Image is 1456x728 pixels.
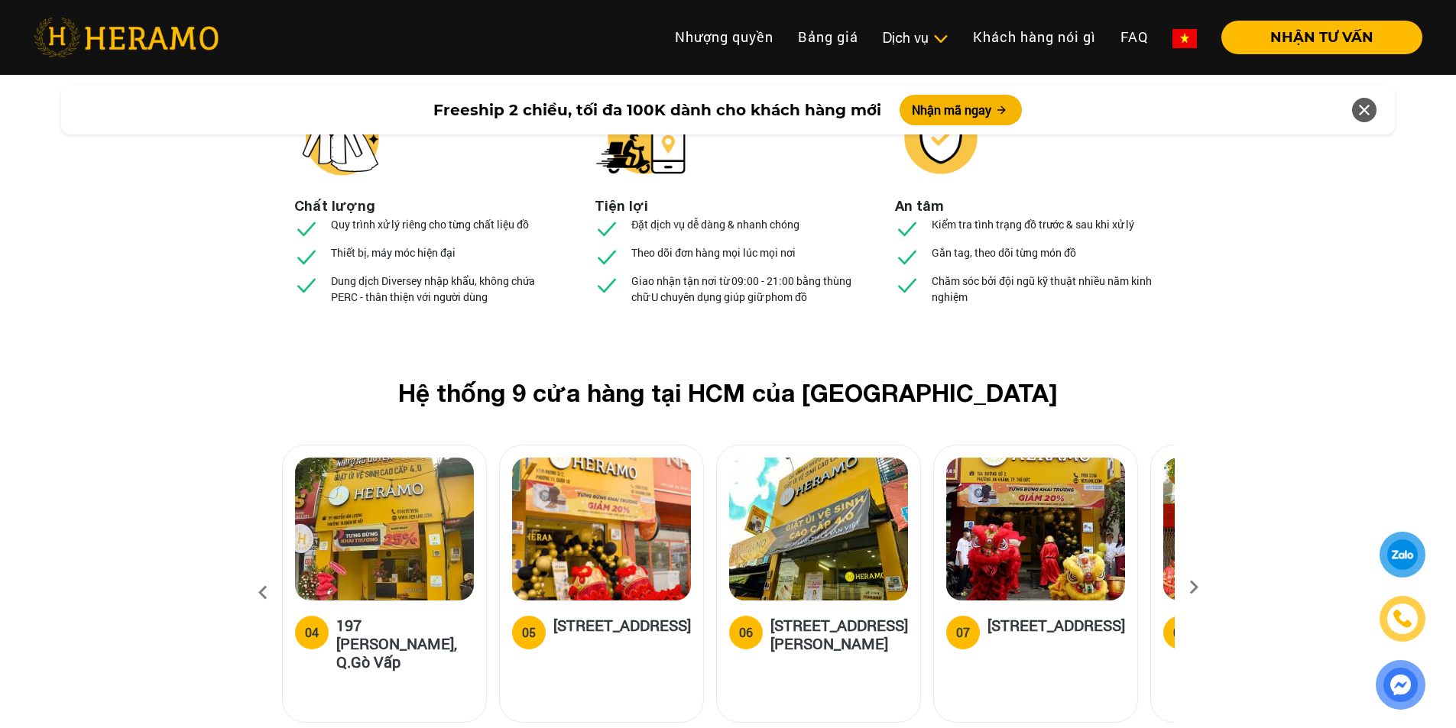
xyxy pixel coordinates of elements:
div: 05 [522,623,536,642]
img: vn-flag.png [1172,29,1197,48]
img: heramo-logo.png [34,18,219,57]
img: checked.svg [294,273,319,297]
img: heramo-314-le-van-viet-phuong-tang-nhon-phu-b-quan-9 [729,458,908,600]
div: 04 [305,623,319,642]
img: checked.svg [294,244,319,269]
img: checked.svg [595,273,619,297]
button: NHẬN TƯ VẤN [1221,21,1422,54]
p: Quy trình xử lý riêng cho từng chất liệu đồ [331,216,529,232]
li: An tâm [895,196,944,216]
img: checked.svg [595,216,619,241]
p: Dung dịch Diversey nhập khẩu, không chứa PERC - thân thiện với người dùng [331,273,562,305]
p: Đặt dịch vụ dễ dàng & nhanh chóng [631,216,799,232]
h2: Hệ thống 9 cửa hàng tại HCM của [GEOGRAPHIC_DATA] [306,378,1150,407]
a: Bảng giá [786,21,871,53]
h5: [STREET_ADDRESS][PERSON_NAME] [770,616,908,652]
img: heramo-197-nguyen-van-luong [295,458,474,600]
div: 06 [739,623,753,642]
h5: [STREET_ADDRESS] [987,616,1125,646]
div: 07 [956,623,970,642]
p: Giao nhận tận nơi từ 09:00 - 21:00 bằng thùng chữ U chuyên dụng giúp giữ phom đồ [631,273,862,305]
li: Tiện lợi [595,196,648,216]
img: heramo-15a-duong-so-2-phuong-an-khanh-thu-duc [946,458,1125,600]
img: phone-icon [1393,609,1413,629]
h5: 197 [PERSON_NAME], Q.Gò Vấp [336,616,474,671]
img: checked.svg [294,216,319,241]
button: Nhận mã ngay [900,95,1022,125]
p: Theo dõi đơn hàng mọi lúc mọi nơi [631,244,796,260]
a: NHẬN TƯ VẤN [1209,31,1422,44]
a: FAQ [1108,21,1160,53]
img: checked.svg [595,244,619,269]
h5: [STREET_ADDRESS] [553,616,691,646]
div: 08 [1173,623,1187,642]
img: subToggleIcon [932,31,949,47]
a: Nhượng quyền [663,21,786,53]
img: checked.svg [895,244,919,269]
p: Chăm sóc bởi đội ngũ kỹ thuật nhiều năm kinh nghiệm [932,273,1163,305]
div: Dịch vụ [883,28,949,48]
img: heramo-179b-duong-3-thang-2-phuong-11-quan-10 [512,458,691,600]
p: Thiết bị, máy móc hiện đại [331,244,456,260]
img: checked.svg [895,216,919,241]
a: Khách hàng nói gì [961,21,1108,53]
a: phone-icon [1381,597,1423,639]
img: heramo-398-duong-hoang-dieu-phuong-2-quan-4 [1163,458,1342,600]
li: Chất lượng [294,196,375,216]
img: checked.svg [895,273,919,297]
p: Kiểm tra tình trạng đồ trước & sau khi xử lý [932,216,1134,232]
p: Gắn tag, theo dõi từng món đồ [932,244,1076,260]
span: Freeship 2 chiều, tối đa 100K dành cho khách hàng mới [433,99,881,121]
